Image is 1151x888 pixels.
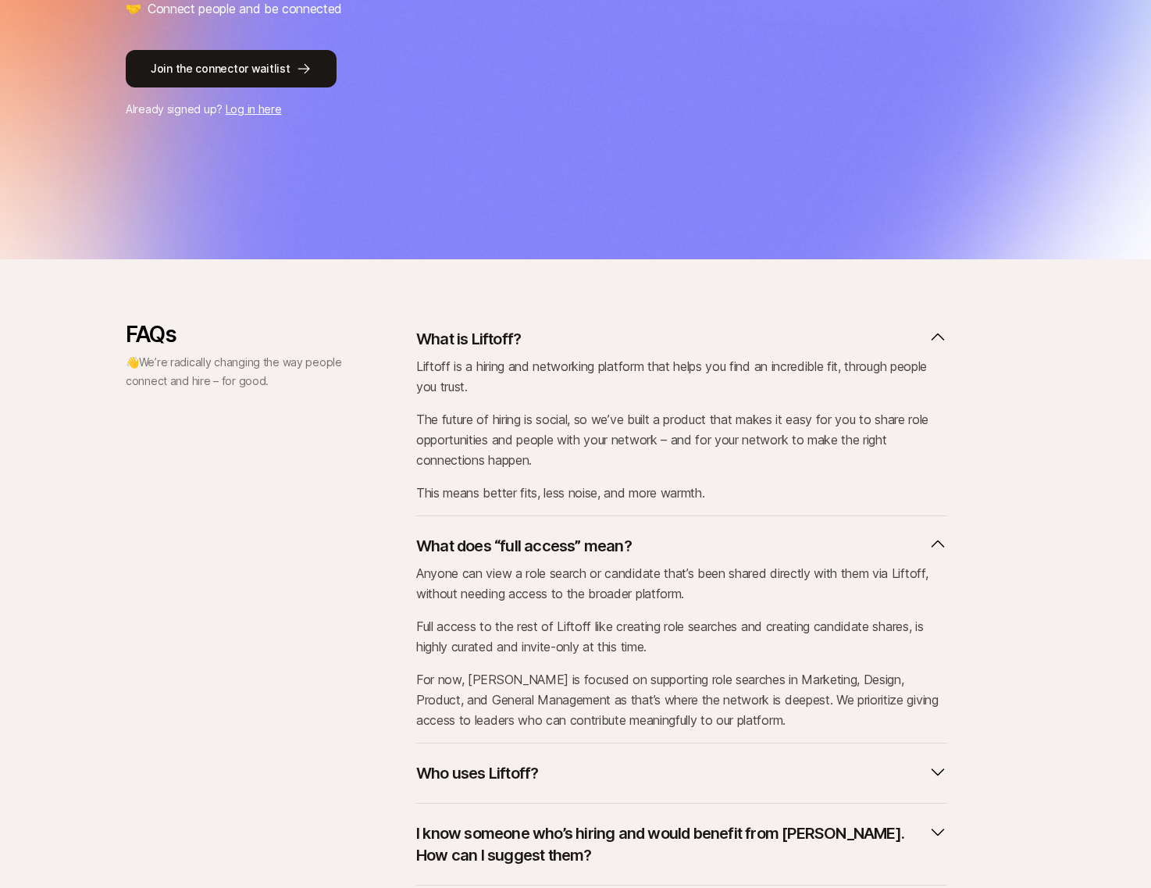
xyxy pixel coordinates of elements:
[126,353,344,391] p: 👋
[126,50,1025,87] a: Join the connector waitlist
[416,822,922,866] p: I know someone who’s hiring and would benefit from [PERSON_NAME]. How can I suggest them?
[416,535,632,557] p: What does “full access” mean?
[416,529,947,563] button: What does “full access” mean?
[126,322,344,347] p: FAQs
[416,816,947,872] button: I know someone who’s hiring and would benefit from [PERSON_NAME]. How can I suggest them?
[416,483,947,503] p: This means better fits, less noise, and more warmth.
[416,356,947,503] div: What is Liftoff?
[416,356,947,397] p: Liftoff is a hiring and networking platform that helps you find an incredible fit, through people...
[416,616,947,657] p: Full access to the rest of Liftoff like creating role searches and creating candidate shares, is ...
[226,102,282,116] a: Log in here
[126,100,1025,119] p: Already signed up?
[416,563,947,730] div: What does “full access” mean?
[416,762,538,784] p: Who uses Liftoff?
[126,355,342,387] span: We’re radically changing the way people connect and hire – for good.
[416,756,947,790] button: Who uses Liftoff?
[416,328,521,350] p: What is Liftoff?
[416,669,947,730] p: For now, [PERSON_NAME] is focused on supporting role searches in Marketing, Design, Product, and ...
[126,50,337,87] button: Join the connector waitlist
[416,322,947,356] button: What is Liftoff?
[416,409,947,470] p: The future of hiring is social, so we’ve built a product that makes it easy for you to share role...
[416,563,947,604] p: Anyone can view a role search or candidate that’s been shared directly with them via Liftoff, wit...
